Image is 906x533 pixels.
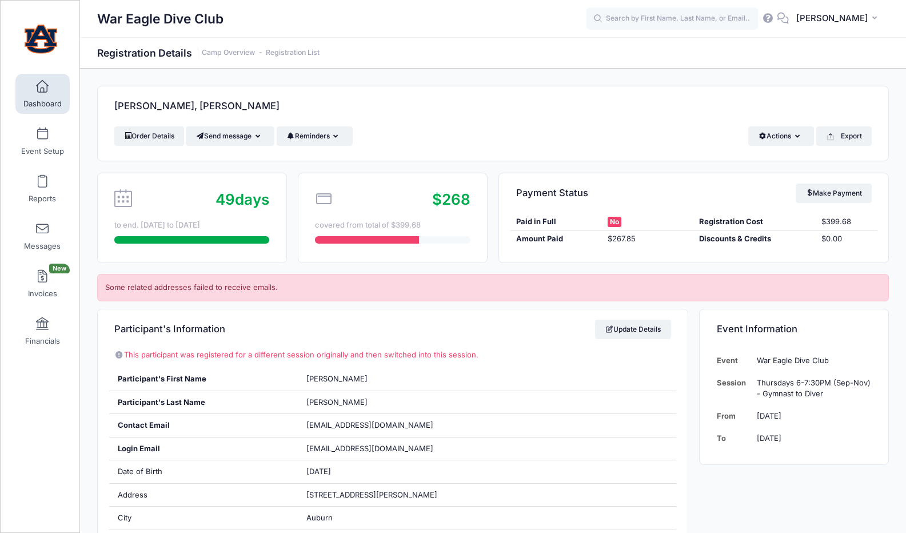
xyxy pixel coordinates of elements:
span: [PERSON_NAME] [306,397,368,407]
a: Event Setup [15,121,70,161]
button: Export [816,126,872,146]
span: [STREET_ADDRESS][PERSON_NAME] [306,490,437,499]
div: $0.00 [816,233,877,245]
div: Address [109,484,298,507]
div: Login Email [109,437,298,460]
span: No [608,217,621,227]
span: New [49,264,70,273]
button: [PERSON_NAME] [789,6,889,32]
button: Send message [186,126,274,146]
div: Discounts & Credits [694,233,816,245]
span: [PERSON_NAME] [306,374,368,383]
input: Search by First Name, Last Name, or Email... [586,7,758,30]
a: Reports [15,169,70,209]
a: Camp Overview [202,49,255,57]
span: $268 [432,190,470,208]
h1: Registration Details [97,47,320,59]
span: Dashboard [23,99,62,109]
button: Actions [748,126,814,146]
a: Update Details [595,320,671,339]
span: [DATE] [306,467,331,476]
span: [EMAIL_ADDRESS][DOMAIN_NAME] [306,443,449,455]
div: Paid in Full [510,216,602,228]
td: To [717,427,752,450]
span: Invoices [28,289,57,299]
div: $267.85 [602,233,693,245]
span: Financials [25,336,60,346]
a: Registration List [266,49,320,57]
span: 49 [215,190,235,208]
h4: Participant's Information [114,313,225,345]
span: Reports [29,194,56,204]
div: Participant's Last Name [109,391,298,414]
a: Dashboard [15,74,70,114]
div: Participant's First Name [109,368,298,391]
td: [DATE] [751,405,871,427]
h4: Event Information [717,313,797,345]
div: Some related addresses failed to receive emails. [97,274,889,301]
img: War Eagle Dive Club [19,18,62,61]
a: InvoicesNew [15,264,70,304]
h4: Payment Status [516,177,588,209]
a: Make Payment [796,184,872,203]
div: Date of Birth [109,460,298,483]
button: Reminders [277,126,353,146]
a: Messages [15,216,70,256]
a: War Eagle Dive Club [1,12,81,66]
td: War Eagle Dive Club [751,349,871,372]
div: City [109,507,298,530]
a: Order Details [114,126,184,146]
h4: [PERSON_NAME], [PERSON_NAME] [114,90,280,123]
div: days [215,188,269,210]
div: Contact Email [109,414,298,437]
td: Event [717,349,752,372]
span: Auburn [306,513,333,522]
td: Thursdays 6-7:30PM (Sep-Nov) - Gymnast to Diver [751,372,871,405]
span: [EMAIL_ADDRESS][DOMAIN_NAME] [306,420,433,429]
a: Financials [15,311,70,351]
p: This participant was registered for a different session originally and then switched into this se... [114,349,670,361]
div: to end. [DATE] to [DATE] [114,220,269,231]
div: covered from total of $399.68 [315,220,470,231]
div: Registration Cost [694,216,816,228]
td: From [717,405,752,427]
span: Event Setup [21,146,64,156]
div: $399.68 [816,216,877,228]
span: [PERSON_NAME] [796,12,868,25]
div: Amount Paid [510,233,602,245]
h1: War Eagle Dive Club [97,6,223,32]
span: Messages [24,241,61,251]
td: Session [717,372,752,405]
td: [DATE] [751,427,871,450]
